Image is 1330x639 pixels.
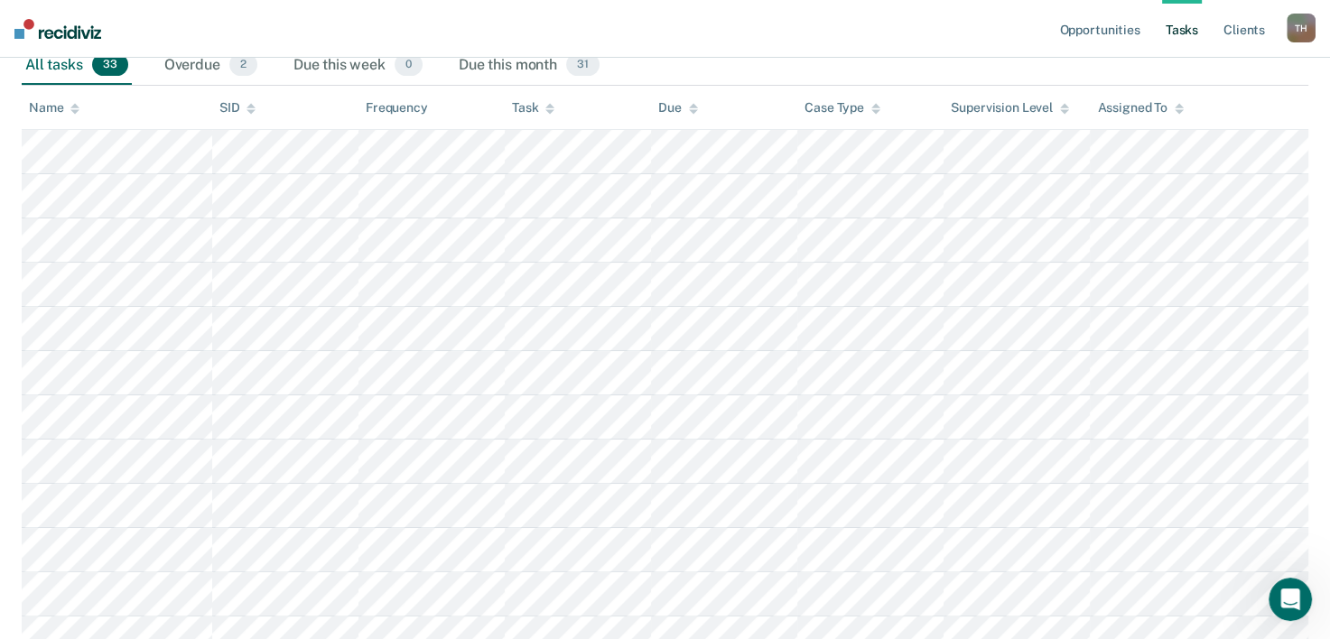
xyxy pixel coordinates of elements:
[1287,14,1316,42] div: T H
[14,19,101,39] img: Recidiviz
[512,100,554,116] div: Task
[1097,100,1183,116] div: Assigned To
[161,46,261,86] div: Overdue2
[366,100,428,116] div: Frequency
[229,53,257,77] span: 2
[566,53,600,77] span: 31
[1269,578,1312,621] iframe: Intercom live chat
[290,46,426,86] div: Due this week0
[92,53,128,77] span: 33
[658,100,698,116] div: Due
[455,46,603,86] div: Due this month31
[1287,14,1316,42] button: TH
[395,53,423,77] span: 0
[29,100,79,116] div: Name
[22,46,132,86] div: All tasks33
[951,100,1069,116] div: Supervision Level
[219,100,256,116] div: SID
[805,100,880,116] div: Case Type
